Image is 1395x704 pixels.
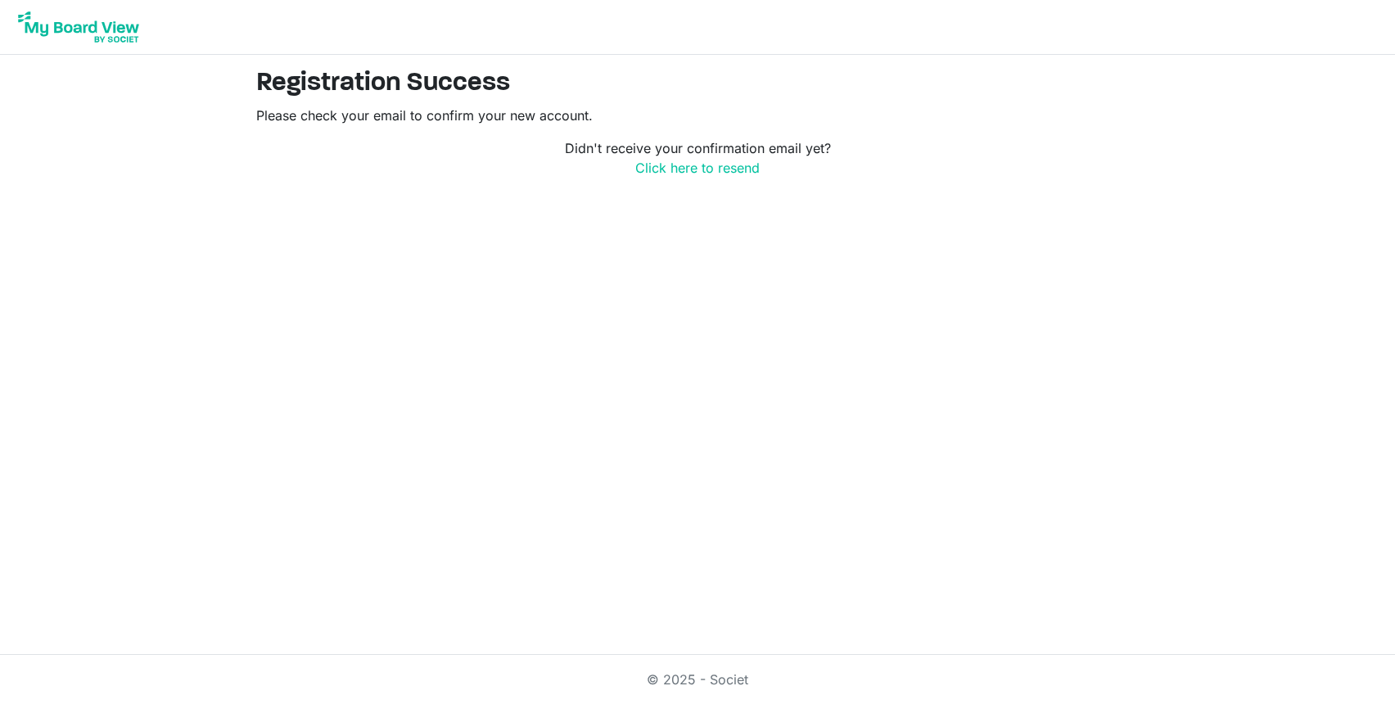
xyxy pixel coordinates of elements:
p: Didn't receive your confirmation email yet? [256,138,1139,178]
a: © 2025 - Societ [647,671,748,688]
a: Click here to resend [635,160,760,176]
img: My Board View Logo [13,7,144,47]
h2: Registration Success [256,68,1139,99]
p: Please check your email to confirm your new account. [256,106,1139,125]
